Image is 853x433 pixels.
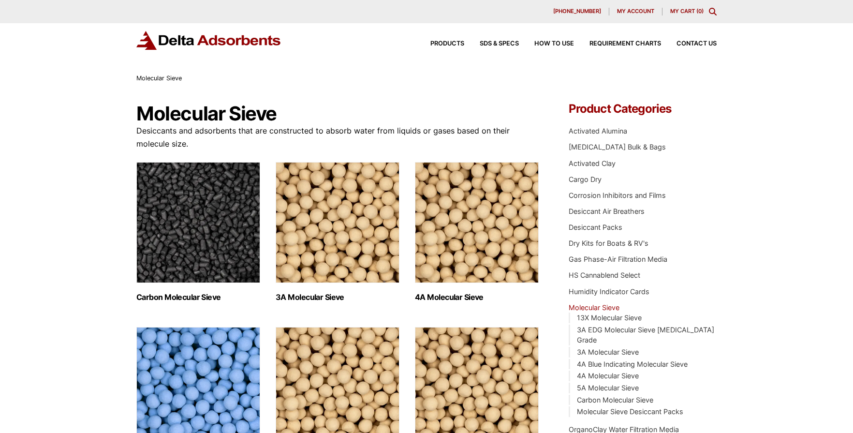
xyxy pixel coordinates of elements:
a: Gas Phase-Air Filtration Media [569,255,667,263]
span: Products [430,41,464,47]
h2: 4A Molecular Sieve [415,293,539,302]
span: How to Use [534,41,574,47]
a: 13X Molecular Sieve [577,314,642,322]
a: Molecular Sieve Desiccant Packs [577,407,683,416]
a: 3A Molecular Sieve [577,348,639,356]
h1: Molecular Sieve [136,103,540,124]
span: Requirement Charts [589,41,661,47]
a: Visit product category Carbon Molecular Sieve [136,162,260,302]
a: HS Cannablend Select [569,271,640,279]
a: Cargo Dry [569,175,602,183]
a: [PHONE_NUMBER] [545,8,609,15]
a: Desiccant Air Breathers [569,207,645,215]
span: 0 [698,8,702,15]
img: Carbon Molecular Sieve [136,162,260,283]
img: 4A Molecular Sieve [415,162,539,283]
h4: Product Categories [569,103,717,115]
a: My Cart (0) [670,8,704,15]
a: 4A Blue Indicating Molecular Sieve [577,360,688,368]
a: Humidity Indicator Cards [569,287,649,296]
a: How to Use [519,41,574,47]
img: Delta Adsorbents [136,31,281,50]
a: 4A Molecular Sieve [577,372,639,380]
a: Contact Us [661,41,717,47]
a: My account [609,8,662,15]
span: My account [617,9,654,14]
a: 3A EDG Molecular Sieve [MEDICAL_DATA] Grade [577,326,714,344]
span: Molecular Sieve [136,75,182,82]
a: Dry Kits for Boats & RV's [569,239,648,247]
a: Molecular Sieve [569,303,619,312]
a: Activated Clay [569,159,616,167]
span: SDS & SPECS [480,41,519,47]
a: 5A Molecular Sieve [577,384,639,392]
div: Toggle Modal Content [709,8,717,15]
h2: Carbon Molecular Sieve [136,293,260,302]
a: SDS & SPECS [464,41,519,47]
span: [PHONE_NUMBER] [553,9,601,14]
a: Corrosion Inhibitors and Films [569,191,666,199]
a: Carbon Molecular Sieve [577,396,653,404]
img: 3A Molecular Sieve [276,162,399,283]
a: Visit product category 4A Molecular Sieve [415,162,539,302]
p: Desiccants and adsorbents that are constructed to absorb water from liquids or gases based on the... [136,124,540,150]
a: Activated Alumina [569,127,627,135]
a: Requirement Charts [574,41,661,47]
a: Visit product category 3A Molecular Sieve [276,162,399,302]
a: Desiccant Packs [569,223,622,231]
h2: 3A Molecular Sieve [276,293,399,302]
span: Contact Us [677,41,717,47]
a: [MEDICAL_DATA] Bulk & Bags [569,143,666,151]
a: Products [415,41,464,47]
